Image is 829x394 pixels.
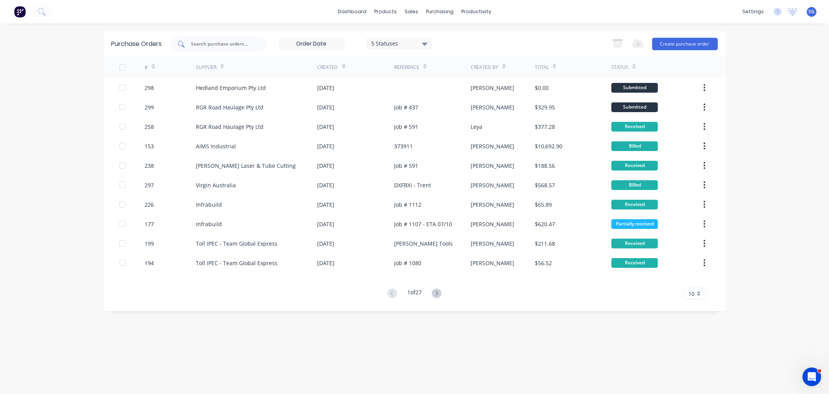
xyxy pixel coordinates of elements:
[471,201,514,209] div: [PERSON_NAME]
[535,220,555,228] div: $620.47
[394,259,421,267] div: Job # 1080
[471,162,514,170] div: [PERSON_NAME]
[394,103,418,111] div: Job # 437
[279,38,344,50] input: Order Date
[394,239,453,248] div: [PERSON_NAME] Tools
[422,6,457,18] div: purchasing
[803,368,821,386] iframe: Intercom live chat
[196,181,236,189] div: Virgin Australia
[535,181,555,189] div: $568.57
[196,259,277,267] div: Toll IPEC - Team Global Express
[318,181,335,189] div: [DATE]
[196,84,266,92] div: Hedland Emporium Pty Ltd
[196,239,277,248] div: Toll IPEC - Team Global Express
[535,239,555,248] div: $211.68
[14,6,26,18] img: Factory
[145,259,154,267] div: 194
[611,141,658,151] div: Billed
[318,259,335,267] div: [DATE]
[535,123,555,131] div: $377.28
[471,239,514,248] div: [PERSON_NAME]
[471,103,514,111] div: [PERSON_NAME]
[145,64,148,71] div: #
[145,162,154,170] div: 238
[471,181,514,189] div: [PERSON_NAME]
[145,103,154,111] div: 299
[196,64,216,71] div: Supplier
[318,142,335,150] div: [DATE]
[611,122,658,132] div: Received
[394,181,431,189] div: DXFBXI - Trent
[318,220,335,228] div: [DATE]
[611,219,658,229] div: Partially received
[471,84,514,92] div: [PERSON_NAME]
[611,200,658,209] div: Received
[318,201,335,209] div: [DATE]
[471,64,498,71] div: Created By
[611,83,658,93] div: Submitted
[318,64,338,71] div: Created
[535,64,549,71] div: Total
[334,6,370,18] a: dashboard
[394,220,452,228] div: Job # 1107 - ETA 07/10
[471,220,514,228] div: [PERSON_NAME]
[371,39,427,47] div: 5 Statuses
[145,239,154,248] div: 199
[394,142,413,150] div: 373911
[145,220,154,228] div: 177
[318,239,335,248] div: [DATE]
[190,40,255,48] input: Search purchase orders...
[457,6,495,18] div: productivity
[535,201,552,209] div: $65.89
[196,123,264,131] div: RGR Road Haulage Pty Ltd
[611,180,658,190] div: Billed
[401,6,422,18] div: sales
[535,84,549,92] div: $0.00
[370,6,401,18] div: products
[394,64,419,71] div: Reference
[535,259,552,267] div: $56.52
[318,103,335,111] div: [DATE]
[809,8,815,15] span: SG
[471,123,482,131] div: Leya
[196,162,296,170] div: [PERSON_NAME] Laser & Tube Cutting
[318,84,335,92] div: [DATE]
[318,162,335,170] div: [DATE]
[196,220,222,228] div: Infrabuild
[611,161,658,171] div: Received
[611,102,658,112] div: Submitted
[535,162,555,170] div: $188.56
[738,6,768,18] div: settings
[394,123,418,131] div: Job # 591
[611,239,658,248] div: Received
[535,142,562,150] div: $10,692.90
[611,258,658,268] div: Received
[145,142,154,150] div: 153
[652,38,718,50] button: Create purchase order
[394,201,421,209] div: Job # 1112
[611,64,628,71] div: Status
[145,123,154,131] div: 258
[318,123,335,131] div: [DATE]
[196,142,236,150] div: AIMS Industrial
[145,181,154,189] div: 297
[689,290,695,298] span: 10
[112,39,162,49] div: Purchase Orders
[145,84,154,92] div: 298
[196,201,222,209] div: Infrabuild
[407,288,422,299] div: 1 of 27
[535,103,555,111] div: $329.95
[394,162,418,170] div: Job # 591
[196,103,264,111] div: RGR Road Haulage Pty Ltd
[145,201,154,209] div: 226
[471,142,514,150] div: [PERSON_NAME]
[471,259,514,267] div: [PERSON_NAME]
